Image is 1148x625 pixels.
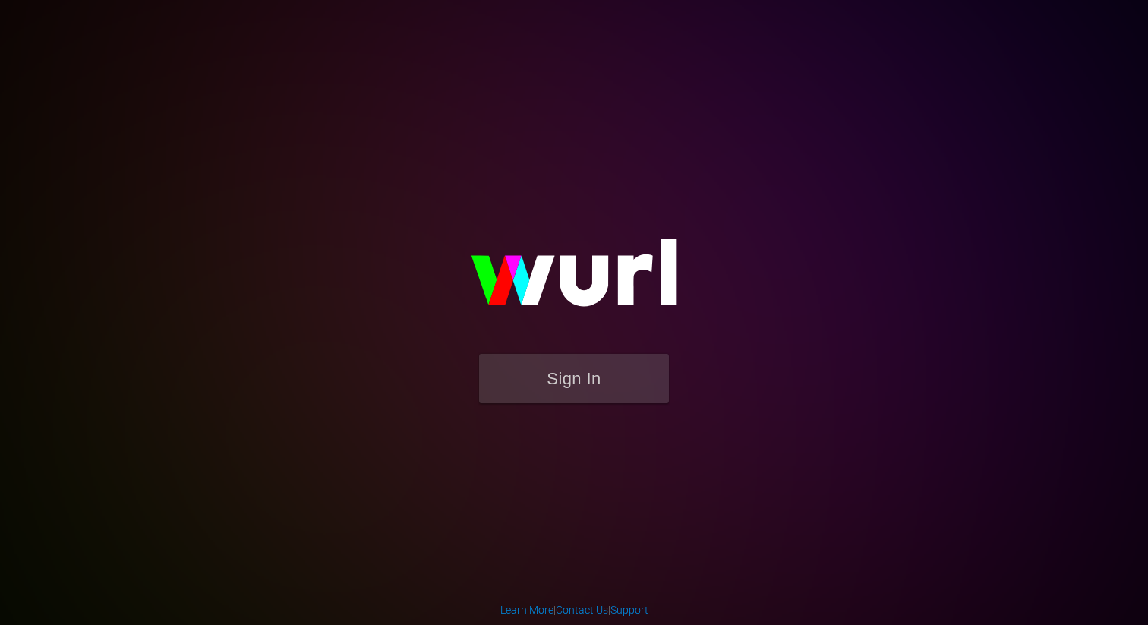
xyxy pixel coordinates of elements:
[500,602,648,617] div: | |
[500,604,553,616] a: Learn More
[422,207,726,354] img: wurl-logo-on-black-223613ac3d8ba8fe6dc639794a292ebdb59501304c7dfd60c99c58986ef67473.svg
[556,604,608,616] a: Contact Us
[610,604,648,616] a: Support
[479,354,669,403] button: Sign In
